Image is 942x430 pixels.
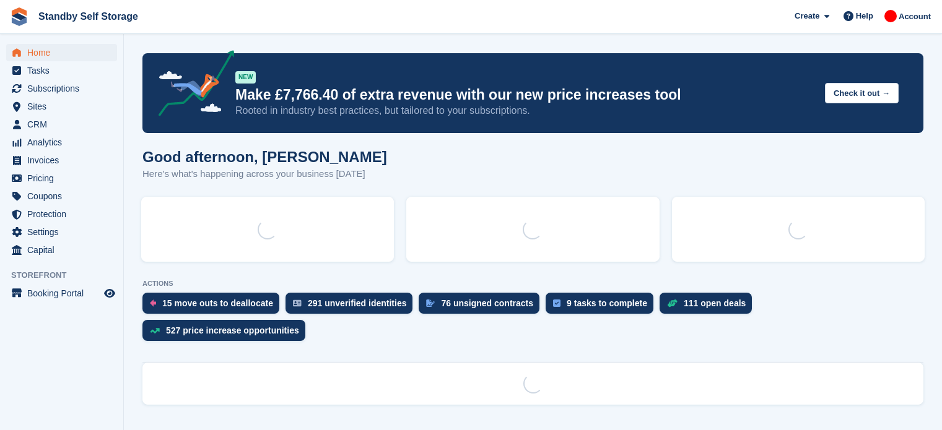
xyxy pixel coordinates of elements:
[825,83,899,103] button: Check it out →
[27,80,102,97] span: Subscriptions
[6,116,117,133] a: menu
[6,134,117,151] a: menu
[27,44,102,61] span: Home
[235,71,256,84] div: NEW
[150,299,156,307] img: move_outs_to_deallocate_icon-f764333ba52eb49d3ac5e1228854f67142a1ed5810a6f6cc68b1a99e826820c5.svg
[27,187,102,205] span: Coupons
[441,298,533,308] div: 76 unsigned contracts
[142,148,387,165] h1: Good afternoon, [PERSON_NAME]
[884,10,897,22] img: Aaron Winter
[546,293,660,320] a: 9 tasks to complete
[27,223,102,241] span: Settings
[10,7,28,26] img: stora-icon-8386f47178a22dfd0bd8f6a31ec36ba5ce8667c1dd55bd0f319d3a0aa187defe.svg
[660,293,758,320] a: 111 open deals
[142,167,387,181] p: Here's what's happening across your business [DATE]
[6,152,117,169] a: menu
[27,116,102,133] span: CRM
[795,10,819,22] span: Create
[102,286,117,301] a: Preview store
[567,298,647,308] div: 9 tasks to complete
[419,293,546,320] a: 76 unsigned contracts
[27,205,102,223] span: Protection
[856,10,873,22] span: Help
[6,241,117,259] a: menu
[899,11,931,23] span: Account
[6,285,117,302] a: menu
[6,170,117,187] a: menu
[142,293,286,320] a: 15 move outs to deallocate
[6,80,117,97] a: menu
[235,104,815,118] p: Rooted in industry best practices, but tailored to your subscriptions.
[286,293,419,320] a: 291 unverified identities
[27,285,102,302] span: Booking Portal
[33,6,143,27] a: Standby Self Storage
[162,298,273,308] div: 15 move outs to deallocate
[27,152,102,169] span: Invoices
[6,205,117,223] a: menu
[553,299,560,307] img: task-75834270c22a3079a89374b754ae025e5fb1db73e45f91037f5363f120a921f8.svg
[142,280,923,288] p: ACTIONS
[148,50,235,121] img: price-adjustments-announcement-icon-8257ccfd72463d97f412b2fc003d46551f7dbcb40ab6d574587a9cd5c0d94...
[293,299,302,307] img: verify_identity-adf6edd0f0f0b5bbfe63781bf79b02c33cf7c696d77639b501bdc392416b5a36.svg
[27,241,102,259] span: Capital
[684,298,746,308] div: 111 open deals
[667,299,678,307] img: deal-1b604bf984904fb50ccaf53a9ad4b4a5d6e5aea283cecdc64d6e3604feb123c2.svg
[150,328,160,333] img: price_increase_opportunities-93ffe204e8149a01c8c9dc8f82e8f89637d9d84a8eef4429ea346261dce0b2c0.svg
[6,44,117,61] a: menu
[426,299,435,307] img: contract_signature_icon-13c848040528278c33f63329250d36e43548de30e8caae1d1a13099fd9432cc5.svg
[6,62,117,79] a: menu
[6,187,117,205] a: menu
[308,298,407,308] div: 291 unverified identities
[6,98,117,115] a: menu
[27,134,102,151] span: Analytics
[166,325,299,335] div: 527 price increase opportunities
[235,86,815,104] p: Make £7,766.40 of extra revenue with our new price increases tool
[27,170,102,187] span: Pricing
[142,320,312,347] a: 527 price increase opportunities
[27,62,102,79] span: Tasks
[11,269,123,282] span: Storefront
[6,223,117,241] a: menu
[27,98,102,115] span: Sites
